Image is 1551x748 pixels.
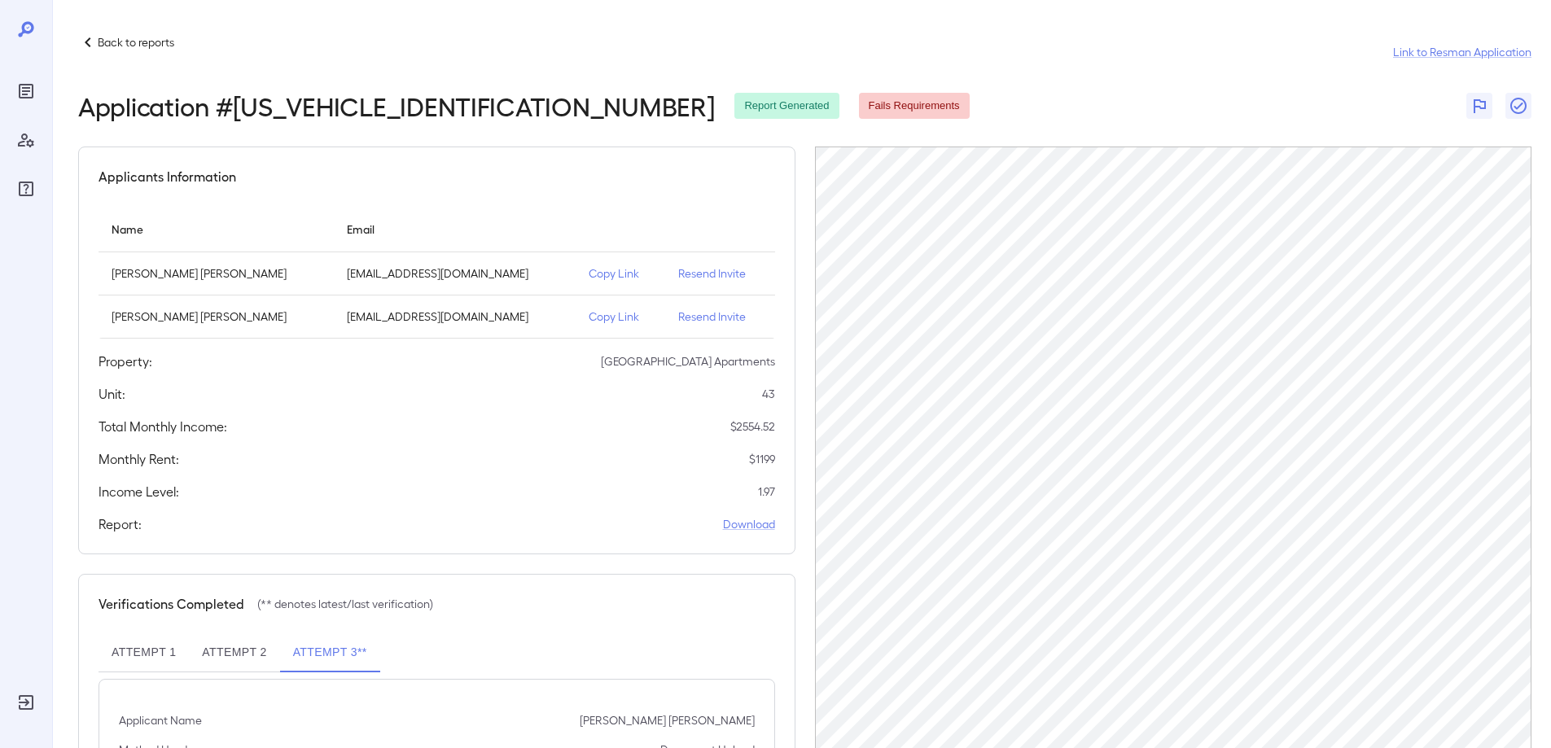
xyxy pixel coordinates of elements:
[589,265,652,282] p: Copy Link
[13,78,39,104] div: Reports
[99,167,236,186] h5: Applicants Information
[99,352,152,371] h5: Property:
[723,516,775,532] a: Download
[99,449,179,469] h5: Monthly Rent:
[78,91,715,120] h2: Application # [US_VEHICLE_IDENTIFICATION_NUMBER]
[99,633,189,672] button: Attempt 1
[189,633,279,672] button: Attempt 2
[99,206,334,252] th: Name
[734,98,839,114] span: Report Generated
[347,308,563,325] p: [EMAIL_ADDRESS][DOMAIN_NAME]
[347,265,563,282] p: [EMAIL_ADDRESS][DOMAIN_NAME]
[334,206,576,252] th: Email
[257,596,433,612] p: (** denotes latest/last verification)
[13,689,39,715] div: Log Out
[99,417,227,436] h5: Total Monthly Income:
[601,353,775,370] p: [GEOGRAPHIC_DATA] Apartments
[1393,44,1531,60] a: Link to Resman Application
[280,633,380,672] button: Attempt 3**
[1466,93,1492,119] button: Flag Report
[99,594,244,614] h5: Verifications Completed
[99,514,142,534] h5: Report:
[13,176,39,202] div: FAQ
[112,308,321,325] p: [PERSON_NAME] [PERSON_NAME]
[1505,93,1531,119] button: Close Report
[119,712,202,728] p: Applicant Name
[99,384,125,404] h5: Unit:
[730,418,775,435] p: $ 2554.52
[99,482,179,501] h5: Income Level:
[589,308,652,325] p: Copy Link
[749,451,775,467] p: $ 1199
[762,386,775,402] p: 43
[112,265,321,282] p: [PERSON_NAME] [PERSON_NAME]
[678,265,761,282] p: Resend Invite
[859,98,970,114] span: Fails Requirements
[98,34,174,50] p: Back to reports
[99,206,775,339] table: simple table
[580,712,755,728] p: [PERSON_NAME] [PERSON_NAME]
[678,308,761,325] p: Resend Invite
[13,127,39,153] div: Manage Users
[758,483,775,500] p: 1.97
